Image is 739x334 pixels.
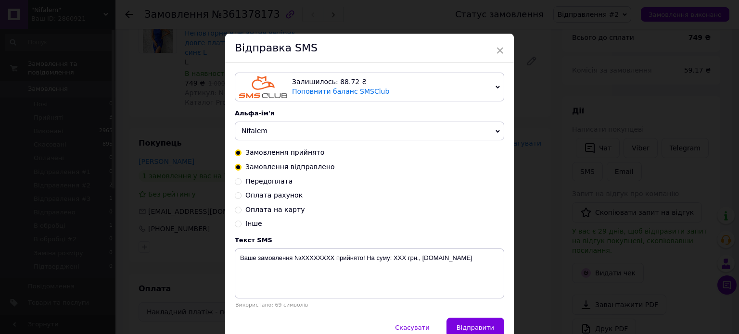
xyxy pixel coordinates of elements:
[245,191,303,199] span: Оплата рахунок
[245,177,293,185] span: Передоплата
[457,324,494,331] span: Відправити
[235,110,274,117] span: Альфа-ім'я
[235,248,504,298] textarea: Ваше замовлення №ХХХХХХХХ прийнято! На суму: ХХХ грн., [DOMAIN_NAME]
[225,34,514,63] div: Відправка SMS
[292,77,492,87] div: Залишилось: 88.72 ₴
[245,220,262,227] span: Інше
[242,127,268,135] span: Nifalem
[496,42,504,59] span: ×
[245,163,335,171] span: Замовлення відправлено
[245,206,305,213] span: Оплата на карту
[235,302,504,308] div: Використано: 69 символів
[292,87,389,95] a: Поповнити баланс SMSClub
[395,324,429,331] span: Скасувати
[235,236,504,244] div: Текст SMS
[245,148,324,156] span: Замовлення прийнято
